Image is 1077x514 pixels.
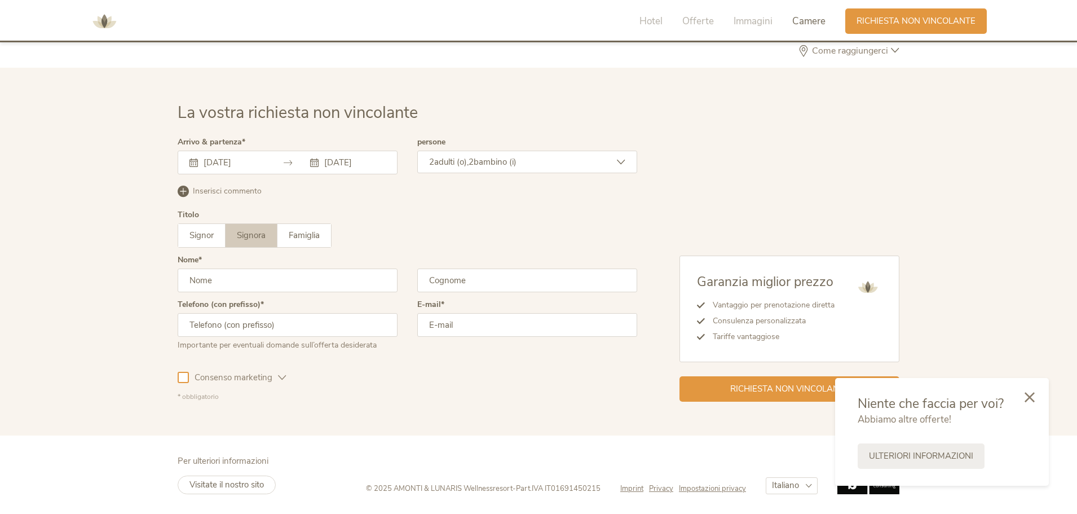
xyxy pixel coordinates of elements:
[178,138,245,146] label: Arrivo & partenza
[87,17,121,25] a: AMONTI & LUNARIS Wellnessresort
[417,269,637,292] input: Cognome
[705,297,835,313] li: Vantaggio per prenotazione diretta
[792,15,826,28] span: Camere
[178,392,637,402] div: * obbligatorio
[705,313,835,329] li: Consulenza personalizzata
[417,138,445,146] label: persone
[620,484,649,494] a: Imprint
[193,186,262,197] span: Inserisci commento
[429,156,434,168] span: 2
[289,230,320,241] span: Famiglia
[474,156,517,168] span: bambino (i)
[857,15,976,27] span: Richiesta non vincolante
[417,301,444,309] label: E-mail
[682,15,714,28] span: Offerte
[469,156,474,168] span: 2
[869,450,973,462] span: Ulteriori informazioni
[516,484,601,494] span: Part.IVA IT01691450215
[858,413,951,426] span: Abbiamo altre offerte!
[189,230,214,241] span: Signor
[679,484,746,494] a: Impostazioni privacy
[858,443,985,469] a: Ulteriori informazioni
[178,211,199,219] div: Titolo
[178,337,398,351] div: Importante per eventuali domande sull’offerta desiderata
[734,15,773,28] span: Immagini
[178,269,398,292] input: Nome
[189,479,264,490] span: Visitate il nostro sito
[513,484,516,494] span: -
[854,273,882,301] img: AMONTI & LUNARIS Wellnessresort
[178,476,276,494] a: Visitate il nostro sito
[858,395,1004,412] span: Niente che faccia per voi?
[178,301,264,309] label: Telefono (con prefisso)
[705,329,835,345] li: Tariffe vantaggiose
[417,313,637,337] input: E-mail
[189,372,278,384] span: Consenso marketing
[809,46,891,55] span: Come raggiungerci
[639,15,663,28] span: Hotel
[649,484,673,494] span: Privacy
[178,313,398,337] input: Telefono (con prefisso)
[366,484,513,494] span: © 2025 AMONTI & LUNARIS Wellnessresort
[730,383,849,395] span: Richiesta non vincolante
[178,256,202,264] label: Nome
[321,157,386,168] input: Partenza
[620,484,643,494] span: Imprint
[87,5,121,38] img: AMONTI & LUNARIS Wellnessresort
[649,484,679,494] a: Privacy
[237,230,266,241] span: Signora
[434,156,469,168] span: adulti (o),
[201,157,265,168] input: Arrivo
[178,102,418,124] span: La vostra richiesta non vincolante
[178,455,268,467] span: Per ulteriori informazioni
[697,273,833,291] span: Garanzia miglior prezzo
